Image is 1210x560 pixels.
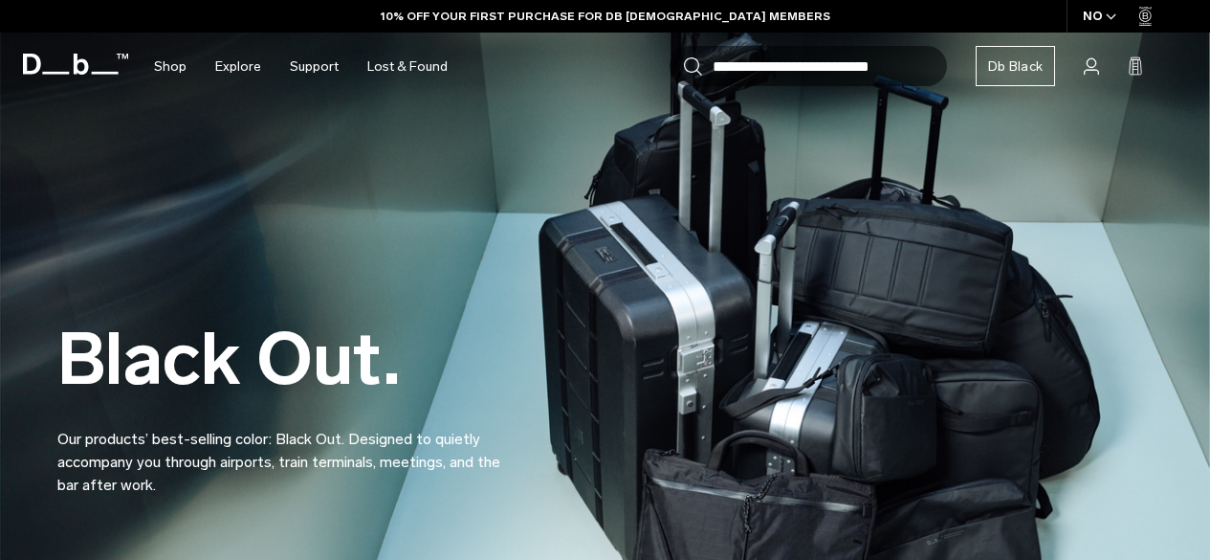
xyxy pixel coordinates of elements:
a: 10% OFF YOUR FIRST PURCHASE FOR DB [DEMOGRAPHIC_DATA] MEMBERS [381,8,830,25]
a: Support [290,33,339,101]
a: Db Black [976,46,1055,86]
nav: Main Navigation [140,33,462,101]
h2: Black Out. [57,324,517,395]
a: Explore [215,33,261,101]
p: Our products’ best-selling color: Black Out. Designed to quietly accompany you through airports, ... [57,405,517,497]
a: Shop [154,33,187,101]
a: Lost & Found [367,33,448,101]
